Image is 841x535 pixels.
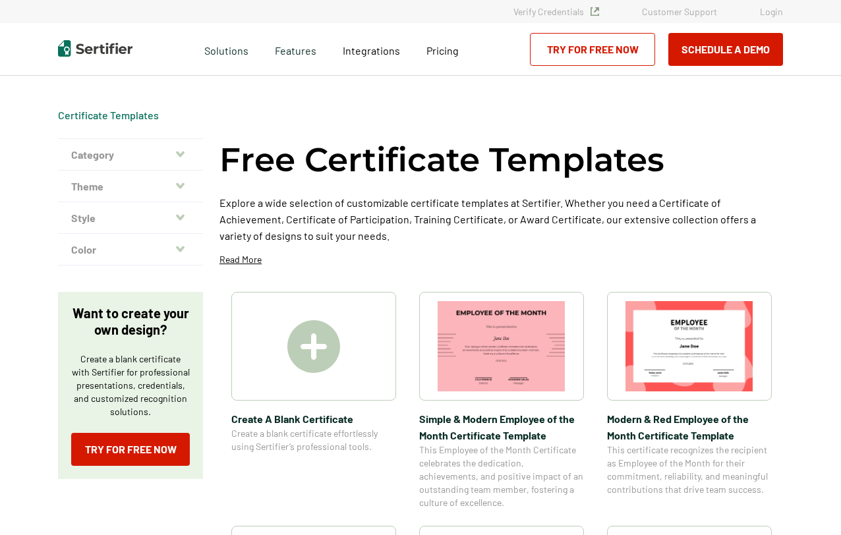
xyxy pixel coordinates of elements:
[219,194,783,244] p: Explore a wide selection of customizable certificate templates at Sertifier. Whether you need a C...
[231,410,396,427] span: Create A Blank Certificate
[607,292,772,509] a: Modern & Red Employee of the Month Certificate TemplateModern & Red Employee of the Month Certifi...
[607,410,772,443] span: Modern & Red Employee of the Month Certificate Template
[625,301,753,391] img: Modern & Red Employee of the Month Certificate Template
[530,33,655,66] a: Try for Free Now
[231,427,396,453] span: Create a blank certificate effortlessly using Sertifier’s professional tools.
[426,41,459,57] a: Pricing
[58,40,132,57] img: Sertifier | Digital Credentialing Platform
[607,443,772,496] span: This certificate recognizes the recipient as Employee of the Month for their commitment, reliabil...
[343,41,400,57] a: Integrations
[204,41,248,57] span: Solutions
[426,44,459,57] span: Pricing
[58,234,203,266] button: Color
[287,320,340,373] img: Create A Blank Certificate
[419,443,584,509] span: This Employee of the Month Certificate celebrates the dedication, achievements, and positive impa...
[219,138,664,181] h1: Free Certificate Templates
[58,139,203,171] button: Category
[58,171,203,202] button: Theme
[760,6,783,17] a: Login
[343,44,400,57] span: Integrations
[513,6,599,17] a: Verify Credentials
[438,301,565,391] img: Simple & Modern Employee of the Month Certificate Template
[71,305,190,338] p: Want to create your own design?
[419,410,584,443] span: Simple & Modern Employee of the Month Certificate Template
[219,253,262,266] p: Read More
[58,109,159,122] span: Certificate Templates
[591,7,599,16] img: Verified
[58,109,159,121] a: Certificate Templates
[275,41,316,57] span: Features
[71,433,190,466] a: Try for Free Now
[58,109,159,122] div: Breadcrumb
[419,292,584,509] a: Simple & Modern Employee of the Month Certificate TemplateSimple & Modern Employee of the Month C...
[71,352,190,418] p: Create a blank certificate with Sertifier for professional presentations, credentials, and custom...
[58,202,203,234] button: Style
[642,6,717,17] a: Customer Support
